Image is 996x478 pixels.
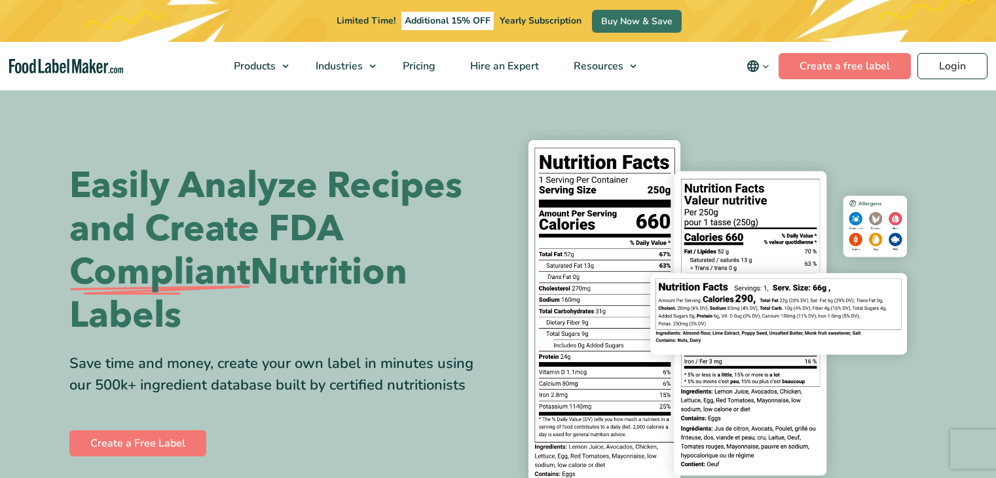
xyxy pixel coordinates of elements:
[230,59,277,73] span: Products
[453,42,553,90] a: Hire an Expert
[69,251,250,294] span: Compliant
[500,14,581,27] span: Yearly Subscription
[386,42,450,90] a: Pricing
[917,53,987,79] a: Login
[570,59,625,73] span: Resources
[69,430,206,456] a: Create a Free Label
[399,59,437,73] span: Pricing
[217,42,295,90] a: Products
[557,42,643,90] a: Resources
[312,59,364,73] span: Industries
[69,164,489,337] h1: Easily Analyze Recipes and Create FDA Nutrition Labels
[401,12,494,30] span: Additional 15% OFF
[779,53,911,79] a: Create a free label
[69,353,489,396] div: Save time and money, create your own label in minutes using our 500k+ ingredient database built b...
[592,10,682,33] a: Buy Now & Save
[299,42,382,90] a: Industries
[466,59,540,73] span: Hire an Expert
[337,14,396,27] span: Limited Time!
